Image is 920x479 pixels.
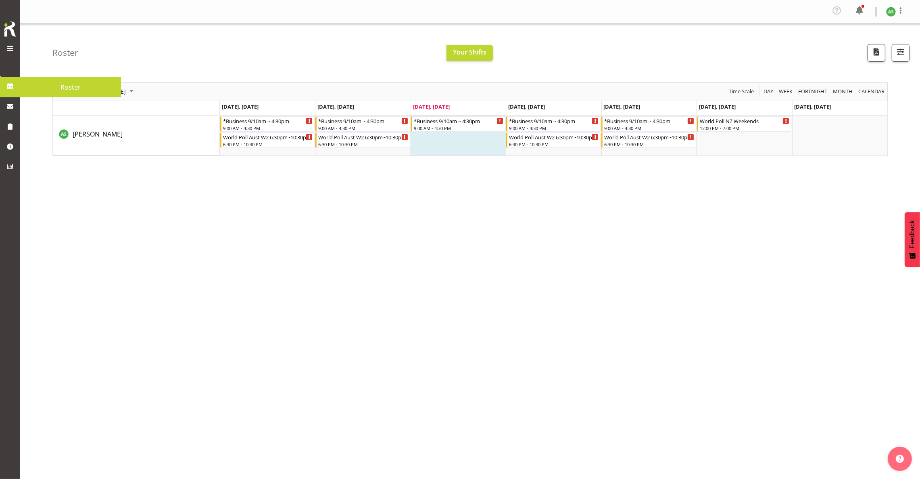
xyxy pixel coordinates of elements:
[453,48,486,57] span: Your Shifts
[52,82,888,156] div: Timeline Week of September 10, 2025
[604,133,694,141] div: World Poll Aust W2 6:30pm~10:30pm
[886,7,896,17] img: ange-steiger11422.jpg
[909,220,916,248] span: Feedback
[315,132,410,148] div: Ange Steiger"s event - World Poll Aust W2 6:30pm~10:30pm Begin From Tuesday, September 9, 2025 at...
[509,141,599,147] div: 6:30 PM - 10:30 PM
[604,117,694,125] div: *Business 9/10am ~ 4:30pm
[797,86,829,97] button: Fortnight
[315,116,410,132] div: Ange Steiger"s event - *Business 9/10am ~ 4:30pm Begin From Tuesday, September 9, 2025 at 9:00:00...
[508,103,545,110] span: [DATE], [DATE]
[413,103,450,110] span: [DATE], [DATE]
[601,132,696,148] div: Ange Steiger"s event - World Poll Aust W2 6:30pm~10:30pm Begin From Friday, September 12, 2025 at...
[52,48,78,57] h4: Roster
[868,44,885,62] button: Download a PDF of the roster according to the set date range.
[446,45,493,61] button: Your Shifts
[762,86,775,97] button: Timeline Day
[223,125,313,131] div: 9:00 AM - 4:30 PM
[414,117,503,125] div: *Business 9/10am ~ 4:30pm
[778,86,793,97] span: Week
[53,116,220,155] td: Ange Steiger resource
[697,116,791,132] div: Ange Steiger"s event - World Poll NZ Weekends Begin From Saturday, September 13, 2025 at 12:00:00...
[832,86,854,97] button: Timeline Month
[763,86,774,97] span: Day
[905,212,920,267] button: Feedback - Show survey
[318,125,408,131] div: 9:00 AM - 4:30 PM
[896,455,904,463] img: help-xxl-2.png
[24,81,117,93] span: Roster
[700,125,789,131] div: 12:00 PM - 7:00 PM
[795,103,831,110] span: [DATE], [DATE]
[892,44,910,62] button: Filter Shifts
[318,141,408,147] div: 6:30 PM - 10:30 PM
[509,125,599,131] div: 9:00 AM - 4:30 PM
[220,132,315,148] div: Ange Steiger"s event - World Poll Aust W2 6:30pm~10:30pm Begin From Monday, September 8, 2025 at ...
[220,116,887,155] table: Timeline Week of September 10, 2025
[414,125,503,131] div: 9:00 AM - 4:30 PM
[220,116,315,132] div: Ange Steiger"s event - *Business 9/10am ~ 4:30pm Begin From Monday, September 8, 2025 at 9:00:00 ...
[2,20,18,38] img: Rosterit icon logo
[506,132,601,148] div: Ange Steiger"s event - World Poll Aust W2 6:30pm~10:30pm Begin From Thursday, September 11, 2025 ...
[601,116,696,132] div: Ange Steiger"s event - *Business 9/10am ~ 4:30pm Begin From Friday, September 12, 2025 at 9:00:00...
[857,86,886,97] button: Month
[317,103,354,110] span: [DATE], [DATE]
[778,86,794,97] button: Timeline Week
[728,86,755,97] span: Time Scale
[73,130,123,139] span: [PERSON_NAME]
[506,116,601,132] div: Ange Steiger"s event - *Business 9/10am ~ 4:30pm Begin From Thursday, September 11, 2025 at 9:00:...
[223,141,313,147] div: 6:30 PM - 10:30 PM
[73,129,123,139] a: [PERSON_NAME]
[509,133,599,141] div: World Poll Aust W2 6:30pm~10:30pm
[604,103,640,110] span: [DATE], [DATE]
[223,133,313,141] div: World Poll Aust W2 6:30pm~10:30pm
[20,77,121,97] a: Roster
[700,117,789,125] div: World Poll NZ Weekends
[318,117,408,125] div: *Business 9/10am ~ 4:30pm
[222,103,259,110] span: [DATE], [DATE]
[604,125,694,131] div: 9:00 AM - 4:30 PM
[857,86,885,97] span: calendar
[797,86,828,97] span: Fortnight
[223,117,313,125] div: *Business 9/10am ~ 4:30pm
[509,117,599,125] div: *Business 9/10am ~ 4:30pm
[411,116,505,132] div: Ange Steiger"s event - *Business 9/10am ~ 4:30pm Begin From Wednesday, September 10, 2025 at 9:00...
[699,103,736,110] span: [DATE], [DATE]
[318,133,408,141] div: World Poll Aust W2 6:30pm~10:30pm
[604,141,694,147] div: 6:30 PM - 10:30 PM
[728,86,755,97] button: Time Scale
[832,86,853,97] span: Month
